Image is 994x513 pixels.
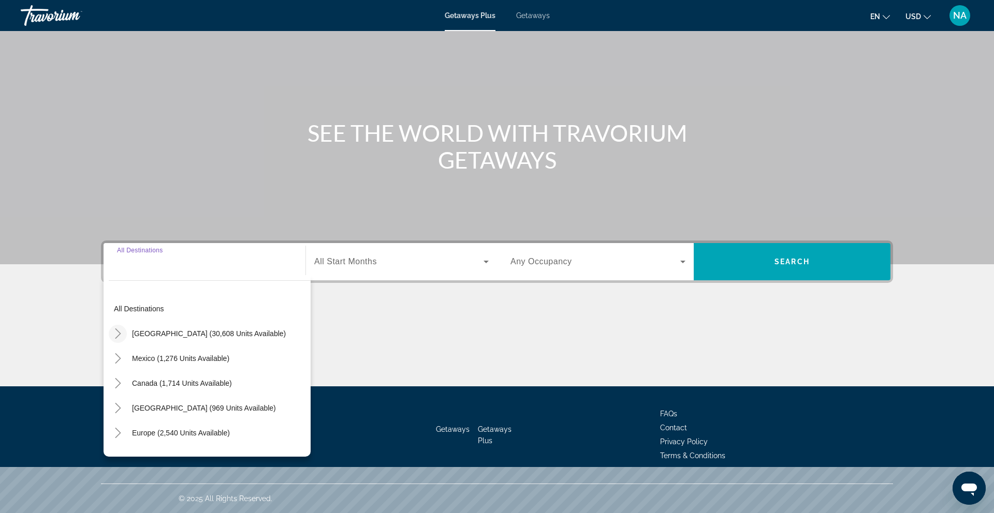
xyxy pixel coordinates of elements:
button: Mexico (1,276 units available) [127,349,235,368]
span: USD [905,12,921,21]
a: Getaways [436,425,470,433]
span: [GEOGRAPHIC_DATA] (969 units available) [132,404,276,412]
span: [GEOGRAPHIC_DATA] (30,608 units available) [132,329,286,338]
a: Contact [660,424,687,432]
button: Toggle Caribbean & Atlantic Islands (969 units available) [109,399,127,417]
button: All destinations [109,299,311,318]
button: Toggle Mexico (1,276 units available) [109,350,127,368]
button: [GEOGRAPHIC_DATA] (969 units available) [127,399,281,417]
span: Search [774,258,810,266]
button: User Menu [946,5,973,26]
button: [GEOGRAPHIC_DATA] (30,608 units available) [127,324,291,343]
a: Getaways [516,11,550,20]
span: Canada (1,714 units available) [132,379,232,387]
span: All Destinations [117,247,163,253]
a: Getaways Plus [445,11,495,20]
h1: SEE THE WORLD WITH TRAVORIUM GETAWAYS [303,119,691,173]
button: Search [694,243,890,280]
span: All Start Months [314,257,377,266]
button: [GEOGRAPHIC_DATA] (211 units available) [127,448,281,467]
iframe: Button to launch messaging window [953,472,986,505]
a: Privacy Policy [660,437,708,446]
a: Terms & Conditions [660,451,725,460]
button: Change currency [905,9,931,24]
a: FAQs [660,410,677,418]
button: Europe (2,540 units available) [127,424,235,442]
span: Europe (2,540 units available) [132,429,230,437]
span: NA [953,10,967,21]
button: Change language [870,9,890,24]
span: Any Occupancy [510,257,572,266]
span: en [870,12,880,21]
span: All destinations [114,305,164,313]
span: Mexico (1,276 units available) [132,354,229,363]
button: Canada (1,714 units available) [127,374,237,393]
button: Toggle United States (30,608 units available) [109,325,127,343]
a: Getaways Plus [478,425,511,445]
button: Toggle Canada (1,714 units available) [109,374,127,393]
button: Toggle Australia (211 units available) [109,449,127,467]
div: Search widget [104,243,890,280]
a: Travorium [21,2,124,29]
button: Toggle Europe (2,540 units available) [109,424,127,442]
